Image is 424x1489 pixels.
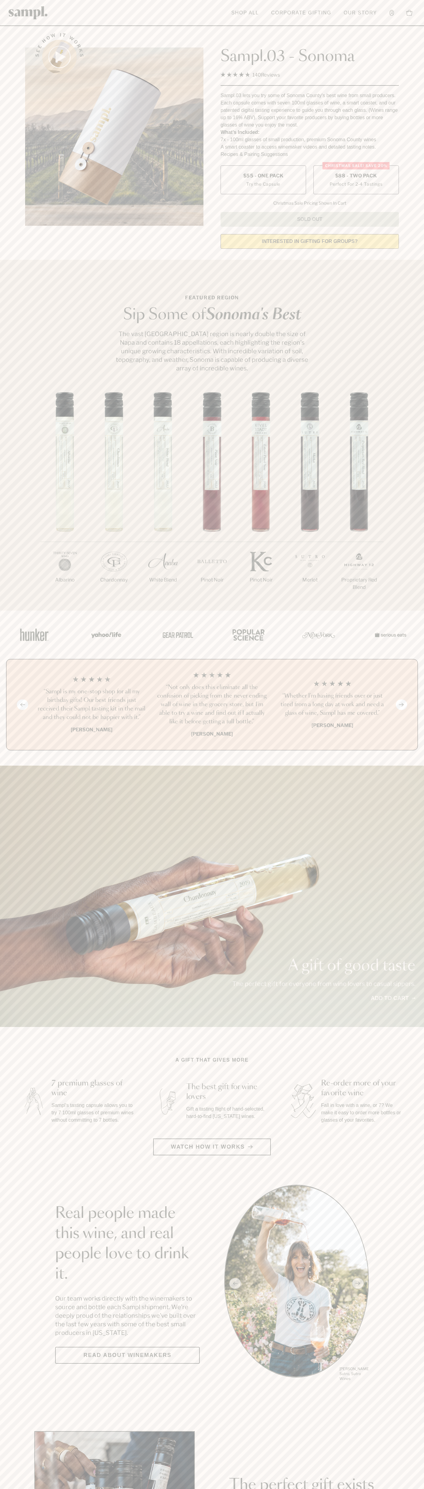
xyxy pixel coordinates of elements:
span: $55 - One Pack [243,172,284,179]
button: See how it works [42,40,77,74]
span: Reviews [261,72,280,78]
li: 3 / 4 [277,672,388,738]
h2: Sip Some of [114,308,310,322]
small: Try the Capsule [246,181,280,187]
h2: A gift that gives more [176,1056,249,1064]
li: 1 / 7 [40,392,89,603]
h3: 7 premium glasses of wine [51,1078,135,1098]
p: [PERSON_NAME] Sutro, Sutro Wines [339,1366,369,1381]
button: Watch how it works [153,1139,271,1155]
h3: “Sampl is my one-stop shop for all my birthday gifts! Our best friends just received their Sampl ... [36,688,147,722]
div: Christmas SALE! Save 20% [323,162,390,169]
h3: Re-order more of your favorite wine [321,1078,404,1098]
img: Artboard_1_c8cd28af-0030-4af1-819c-248e302c7f06_x450.png [16,622,53,648]
p: Merlot [286,576,335,584]
li: Christmas Sale Pricing Shown In Cart [270,200,349,206]
p: Pinot Noir [187,576,237,584]
p: Chardonnay [89,576,138,584]
p: The perfect gift for everyone from wine lovers to casual sippers. [232,979,415,988]
li: 1 / 4 [36,672,147,738]
li: 6 / 7 [286,392,335,603]
img: Artboard_4_28b4d326-c26e-48f9-9c80-911f17d6414e_x450.png [229,622,266,648]
h3: “Whether I'm having friends over or just tired from a long day at work and need a glass of wine, ... [277,692,388,718]
p: Proprietary Red Blend [335,576,384,591]
a: interested in gifting for groups? [221,234,399,249]
button: Next slide [396,699,407,710]
img: Artboard_3_0b291449-6e8c-4d07-b2c2-3f3601a19cd1_x450.png [300,622,337,648]
a: Add to cart [371,994,415,1002]
li: 4 / 7 [187,392,237,603]
span: $88 - Two Pack [335,172,377,179]
li: 7 / 7 [335,392,384,611]
li: 5 / 7 [237,392,286,603]
b: [PERSON_NAME] [71,727,112,733]
div: slide 1 [224,1185,369,1382]
p: Gift a tasting flight of hand-selected, hard-to-find [US_STATE] wines. [186,1105,270,1120]
strong: What’s Included: [221,130,259,135]
img: Artboard_6_04f9a106-072f-468a-bdd7-f11783b05722_x450.png [87,622,124,648]
img: Sampl logo [9,6,48,19]
li: A smart coaster to access winemaker videos and detailed tasting notes. [221,143,399,151]
button: Previous slide [17,699,28,710]
em: Sonoma's Best [206,308,301,322]
b: [PERSON_NAME] [191,731,233,737]
a: Our Story [341,6,380,20]
h2: Real people made this wine, and real people love to drink it. [55,1203,200,1284]
p: Albarino [40,576,89,584]
li: 7x - 100ml glasses of small production, premium Sonoma County wines [221,136,399,143]
div: 140Reviews [221,71,280,79]
p: White Blend [138,576,187,584]
b: [PERSON_NAME] [312,722,353,728]
li: Recipes & Pairing Suggestions [221,151,399,158]
span: 140 [252,72,261,78]
a: Read about Winemakers [55,1347,200,1364]
li: 2 / 4 [157,672,267,738]
p: Sampl's tasting capsule allows you to try 7 100ml glasses of premium wines without committing to ... [51,1102,135,1124]
p: Featured Region [114,294,310,301]
img: Sampl.03 - Sonoma [25,47,203,226]
h1: Sampl.03 - Sonoma [221,47,399,66]
a: Corporate Gifting [268,6,335,20]
h3: “Not only does this eliminate all the confusion of picking from the never ending wall of wine in ... [157,683,267,726]
li: 2 / 7 [89,392,138,603]
img: Artboard_7_5b34974b-f019-449e-91fb-745f8d0877ee_x450.png [371,622,408,648]
a: Shop All [228,6,262,20]
p: Our team works directly with the winemakers to source and bottle each Sampl shipment. We’re deepl... [55,1294,200,1337]
li: 3 / 7 [138,392,187,603]
div: Sampl.03 lets you try some of Sonoma County's best wine from small producers. Each capsule comes ... [221,92,399,129]
h3: The best gift for wine lovers [186,1082,270,1102]
img: Artboard_5_7fdae55a-36fd-43f7-8bfd-f74a06a2878e_x450.png [158,622,195,648]
ul: carousel [224,1185,369,1382]
p: A gift of good taste [232,959,415,973]
button: Sold Out [221,212,399,227]
p: Fall in love with a wine, or 7? We make it easy to order more bottles or glasses of your favorites. [321,1102,404,1124]
p: The vast [GEOGRAPHIC_DATA] region is nearly double the size of Napa and contains 18 appellations,... [114,330,310,373]
small: Perfect For 2-4 Tastings [330,181,382,187]
p: Pinot Noir [237,576,286,584]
